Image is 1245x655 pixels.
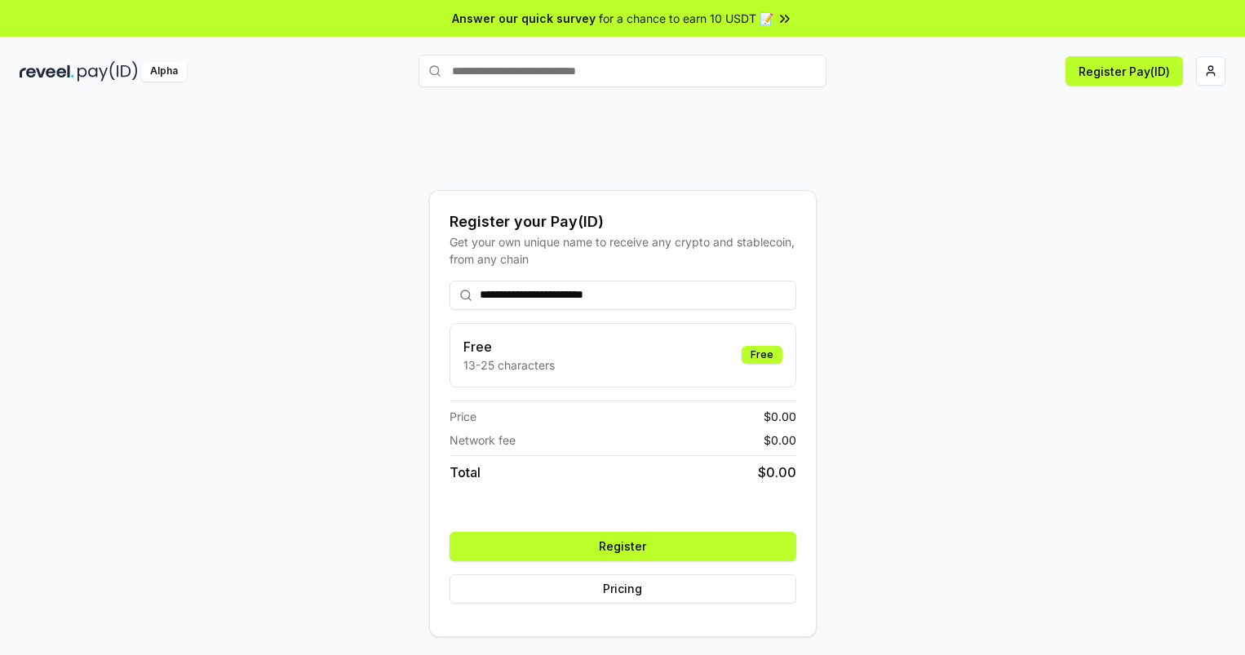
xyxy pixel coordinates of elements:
[463,356,555,374] p: 13-25 characters
[450,532,796,561] button: Register
[141,61,187,82] div: Alpha
[450,432,516,449] span: Network fee
[450,574,796,604] button: Pricing
[452,10,596,27] span: Answer our quick survey
[764,432,796,449] span: $ 0.00
[450,408,476,425] span: Price
[20,61,74,82] img: reveel_dark
[599,10,773,27] span: for a chance to earn 10 USDT 📝
[758,462,796,482] span: $ 0.00
[450,233,796,268] div: Get your own unique name to receive any crypto and stablecoin, from any chain
[450,462,481,482] span: Total
[463,337,555,356] h3: Free
[742,346,782,364] div: Free
[1066,56,1183,86] button: Register Pay(ID)
[450,210,796,233] div: Register your Pay(ID)
[764,408,796,425] span: $ 0.00
[78,61,138,82] img: pay_id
